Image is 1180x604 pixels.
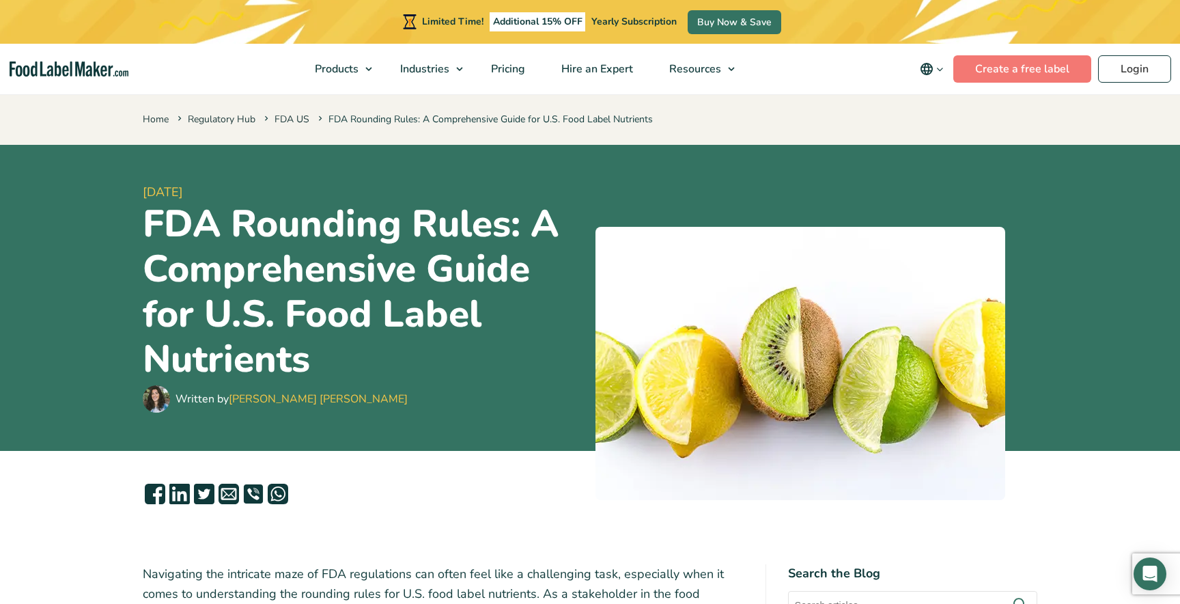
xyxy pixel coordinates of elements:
a: Create a free label [953,55,1091,83]
a: Home [143,113,169,126]
a: Industries [382,44,470,94]
span: Resources [665,61,722,77]
a: Hire an Expert [544,44,648,94]
span: [DATE] [143,183,585,202]
a: FDA US [275,113,309,126]
span: Additional 15% OFF [490,12,586,31]
span: Yearly Subscription [591,15,677,28]
a: Regulatory Hub [188,113,255,126]
img: Maria Abi Hanna - Food Label Maker [143,385,170,413]
div: Written by [175,391,408,407]
span: Hire an Expert [557,61,634,77]
a: [PERSON_NAME] [PERSON_NAME] [229,392,408,407]
a: Buy Now & Save [688,10,781,34]
a: Pricing [473,44,540,94]
div: Open Intercom Messenger [1134,558,1166,590]
h1: FDA Rounding Rules: A Comprehensive Guide for U.S. Food Label Nutrients [143,202,585,382]
h4: Search the Blog [788,564,1037,583]
span: Pricing [487,61,526,77]
span: Limited Time! [422,15,483,28]
span: Products [311,61,360,77]
a: Login [1098,55,1171,83]
span: Industries [396,61,451,77]
a: Resources [651,44,742,94]
a: Products [297,44,379,94]
span: FDA Rounding Rules: A Comprehensive Guide for U.S. Food Label Nutrients [315,113,653,126]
